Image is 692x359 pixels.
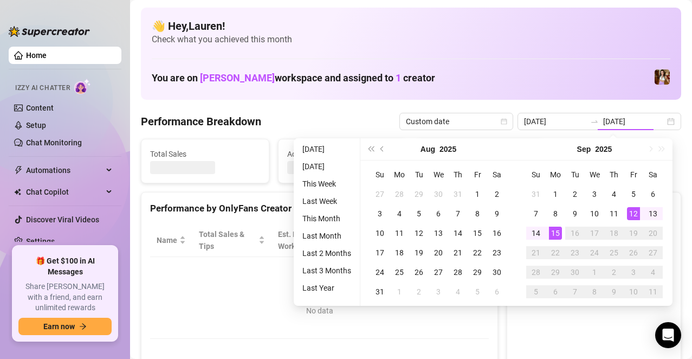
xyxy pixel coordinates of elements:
[655,322,681,348] div: Open Intercom Messenger
[26,138,82,147] a: Chat Monitoring
[152,34,670,46] span: Check what you achieved this month
[351,224,412,257] th: Sales / Hour
[26,183,103,201] span: Chat Copilot
[192,224,271,257] th: Total Sales & Tips
[15,83,70,93] span: Izzy AI Chatter
[524,116,586,127] input: Start date
[287,148,397,160] span: Active Chats
[9,26,90,37] img: logo-BBDzfeDw.svg
[199,228,256,252] span: Total Sales & Tips
[603,116,665,127] input: End date
[419,228,474,252] span: Chat Conversion
[14,188,21,196] img: Chat Copilot
[161,305,478,317] div: No data
[150,201,489,216] div: Performance by OnlyFans Creator
[152,72,435,84] h1: You are on workspace and assigned to creator
[501,118,507,125] span: calendar
[14,166,23,175] span: thunderbolt
[152,18,670,34] h4: 👋 Hey, Lauren !
[150,148,260,160] span: Total Sales
[396,72,401,84] span: 1
[26,104,54,112] a: Content
[26,215,99,224] a: Discover Viral Videos
[18,256,112,277] span: 🎁 Get $100 in AI Messages
[141,114,261,129] h4: Performance Breakdown
[406,113,507,130] span: Custom date
[79,323,87,330] span: arrow-right
[157,234,177,246] span: Name
[200,72,275,84] span: [PERSON_NAME]
[590,117,599,126] span: swap-right
[516,201,672,216] div: Sales by OnlyFans Creator
[74,79,91,94] img: AI Chatter
[655,69,670,85] img: Elena
[590,117,599,126] span: to
[26,121,46,130] a: Setup
[412,224,489,257] th: Chat Conversion
[26,162,103,179] span: Automations
[425,148,535,160] span: Messages Sent
[43,322,75,331] span: Earn now
[150,224,192,257] th: Name
[278,228,337,252] div: Est. Hours Worked
[26,51,47,60] a: Home
[18,281,112,313] span: Share [PERSON_NAME] with a friend, and earn unlimited rewards
[358,228,397,252] span: Sales / Hour
[18,318,112,335] button: Earn nowarrow-right
[26,237,55,246] a: Settings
